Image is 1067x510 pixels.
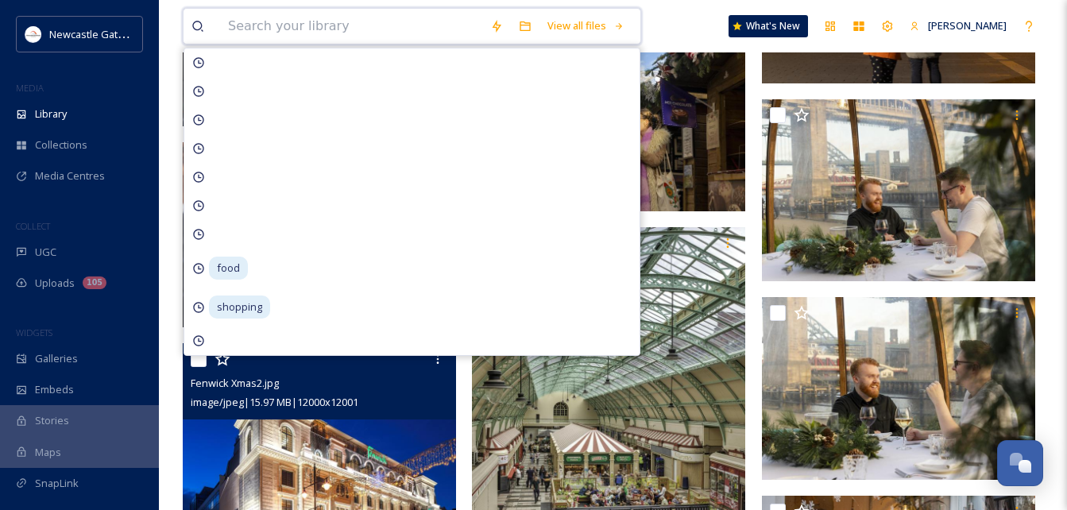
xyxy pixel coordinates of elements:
[35,382,74,397] span: Embeds
[35,106,67,122] span: Library
[539,10,632,41] a: View all files
[16,220,50,232] span: COLLECT
[729,15,808,37] a: What's New
[25,26,41,42] img: DqD9wEUd_400x400.jpg
[183,142,460,327] img: Ellie - IMGA6604.jpg
[209,257,248,280] span: food
[762,99,1035,281] img: 058 NGI Winter.JPG
[35,413,69,428] span: Stories
[928,18,1007,33] span: [PERSON_NAME]
[762,297,1035,479] img: 056 NGI Winter.JPG
[83,276,106,289] div: 105
[16,82,44,94] span: MEDIA
[49,26,195,41] span: Newcastle Gateshead Initiative
[35,276,75,291] span: Uploads
[35,168,105,184] span: Media Centres
[16,326,52,338] span: WIDGETS
[35,245,56,260] span: UGC
[220,9,482,44] input: Search your library
[209,296,270,319] span: shopping
[35,351,78,366] span: Galleries
[191,395,358,409] span: image/jpeg | 15.97 MB | 12000 x 12001
[191,376,279,390] span: Fenwick Xmas2.jpg
[902,10,1015,41] a: [PERSON_NAME]
[997,440,1043,486] button: Open Chat
[35,476,79,491] span: SnapLink
[35,137,87,153] span: Collections
[35,445,61,460] span: Maps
